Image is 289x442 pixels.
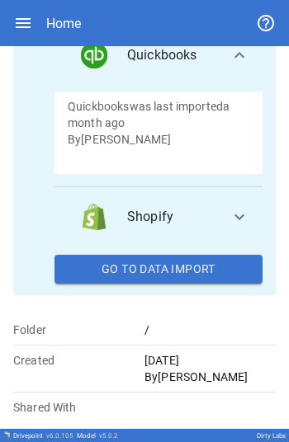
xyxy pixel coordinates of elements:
p: Shared With [13,399,144,416]
img: Drivepoint [3,431,10,438]
span: Shopify [127,207,216,227]
span: v 5.0.2 [99,432,118,440]
button: data_logoShopify [54,187,263,247]
p: By [PERSON_NAME] [144,369,276,385]
span: Quickbooks [127,45,216,65]
div: Dirty Labs [257,432,286,440]
div: Model [77,432,118,440]
img: data_logo [81,204,107,230]
span: expand_more [230,207,249,227]
img: data_logo [81,42,107,68]
p: / [144,322,276,338]
p: Quickbooks was last imported a month ago [68,98,249,131]
p: Folder [13,322,144,338]
div: Home [46,16,81,31]
p: [DATE] [144,352,276,369]
button: Go To Data Import [54,255,263,284]
span: v 6.0.105 [46,432,73,440]
p: Created [13,352,144,369]
span: expand_more [230,45,249,65]
button: data_logoQuickbooks [54,19,263,92]
div: Drivepoint [13,432,73,440]
p: By [PERSON_NAME] [68,131,249,148]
